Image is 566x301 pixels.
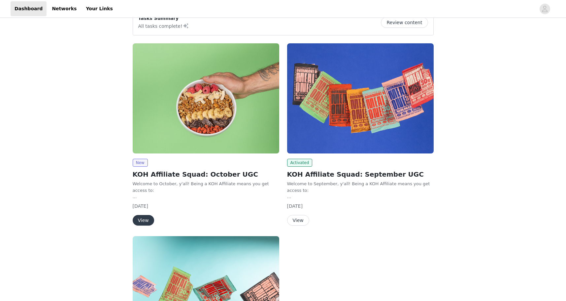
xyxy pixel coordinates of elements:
button: View [133,215,154,226]
div: avatar [542,4,548,14]
h2: KOH Affiliate Squad: September UGC [287,169,434,179]
span: [DATE] [133,203,148,209]
button: Review content [381,17,428,28]
h2: KOH Affiliate Squad: October UGC [133,169,279,179]
button: View [287,215,309,226]
p: Welcome to October, y'all! Being a KOH Affiliate means you get access to: [133,181,279,193]
p: Welcome to September, y'all! Being a KOH Affiliate means you get access to: [287,181,434,193]
img: Kreatures of Habit [287,43,434,153]
a: Your Links [82,1,117,16]
span: New [133,159,148,167]
span: Activated [287,159,313,167]
a: Networks [48,1,81,16]
p: Tasks Summary [138,15,189,22]
a: View [287,218,309,223]
a: View [133,218,154,223]
span: [DATE] [287,203,303,209]
img: Kreatures of Habit [133,43,279,153]
p: All tasks complete! [138,22,189,30]
a: Dashboard [11,1,47,16]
